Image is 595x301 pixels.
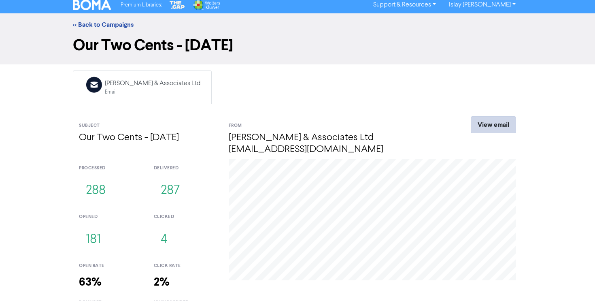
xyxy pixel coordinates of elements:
div: clicked [154,213,217,220]
button: 4 [154,226,174,253]
div: delivered [154,165,217,172]
div: Subject [79,122,217,129]
div: processed [79,165,142,172]
div: Email [105,88,200,96]
span: Premium Libraries: [121,2,162,8]
div: From [229,122,441,129]
div: open rate [79,263,142,269]
a: << Back to Campaigns [73,21,134,29]
div: opened [79,213,142,220]
strong: 2% [154,275,170,289]
iframe: Chat Widget [555,262,595,301]
button: 288 [79,177,113,204]
div: click rate [154,263,217,269]
h1: Our Two Cents - [DATE] [73,36,522,55]
h4: [PERSON_NAME] & Associates Ltd [EMAIL_ADDRESS][DOMAIN_NAME] [229,132,441,156]
a: View email [471,116,516,133]
h4: Our Two Cents - [DATE] [79,132,217,144]
div: [PERSON_NAME] & Associates Ltd [105,79,200,88]
strong: 63% [79,275,102,289]
button: 287 [154,177,187,204]
button: 181 [79,226,108,253]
